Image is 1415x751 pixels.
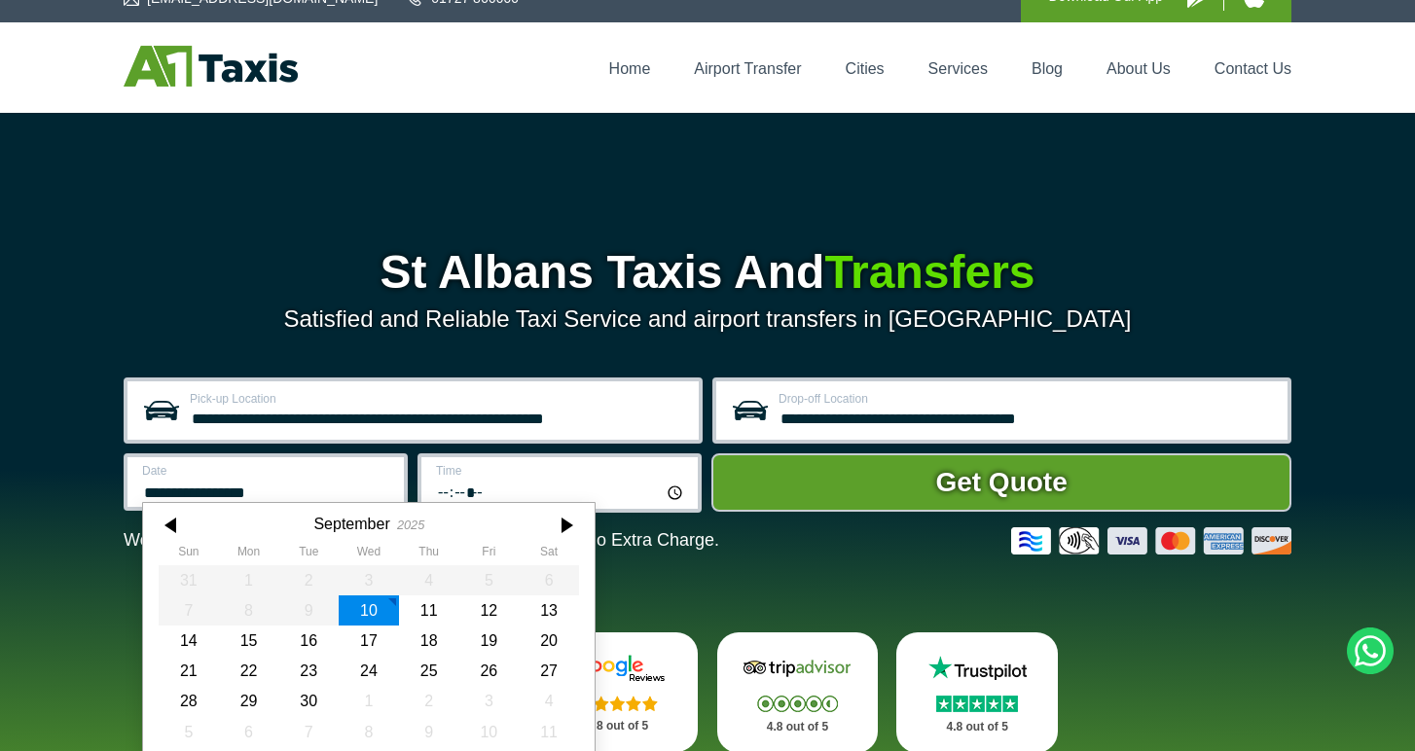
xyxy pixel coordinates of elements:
div: 07 October 2025 [278,717,339,747]
div: 11 October 2025 [519,717,579,747]
h1: St Albans Taxis And [124,249,1291,296]
a: Contact Us [1215,60,1291,77]
a: Services [928,60,988,77]
label: Pick-up Location [190,393,687,405]
div: 02 October 2025 [399,686,459,716]
img: Stars [757,696,838,712]
th: Tuesday [278,545,339,564]
div: 21 September 2025 [159,656,219,686]
div: 05 September 2025 [459,565,520,595]
img: Trustpilot [919,654,1035,683]
a: About Us [1107,60,1171,77]
img: A1 Taxis St Albans LTD [124,46,298,87]
div: 06 September 2025 [519,565,579,595]
div: 07 September 2025 [159,595,219,626]
div: 16 September 2025 [278,626,339,656]
button: Get Quote [711,453,1291,512]
div: 10 September 2025 [339,595,399,626]
span: The Car at No Extra Charge. [496,530,719,550]
div: September [313,515,389,533]
div: 14 September 2025 [159,626,219,656]
th: Monday [219,545,279,564]
th: Friday [459,545,520,564]
div: 20 September 2025 [519,626,579,656]
div: 03 October 2025 [459,686,520,716]
div: 18 September 2025 [399,626,459,656]
div: 04 October 2025 [519,686,579,716]
div: 19 September 2025 [459,626,520,656]
div: 29 September 2025 [219,686,279,716]
div: 13 September 2025 [519,595,579,626]
img: Google [560,654,676,683]
div: 2025 [397,518,424,532]
label: Time [436,465,686,477]
div: 26 September 2025 [459,656,520,686]
div: 30 September 2025 [278,686,339,716]
th: Sunday [159,545,219,564]
img: Stars [577,696,658,711]
label: Date [142,465,392,477]
div: 06 October 2025 [219,717,279,747]
div: 08 October 2025 [339,717,399,747]
th: Wednesday [339,545,399,564]
p: Satisfied and Reliable Taxi Service and airport transfers in [GEOGRAPHIC_DATA] [124,305,1291,333]
p: 4.8 out of 5 [739,715,857,739]
div: 09 September 2025 [278,595,339,626]
div: 10 October 2025 [459,717,520,747]
div: 08 September 2025 [219,595,279,626]
a: Blog [1032,60,1063,77]
div: 01 September 2025 [219,565,279,595]
div: 23 September 2025 [278,656,339,686]
div: 01 October 2025 [339,686,399,716]
img: Tripadvisor [739,654,855,683]
div: 12 September 2025 [459,595,520,626]
div: 09 October 2025 [399,717,459,747]
div: 31 August 2025 [159,565,219,595]
div: 28 September 2025 [159,686,219,716]
div: 15 September 2025 [219,626,279,656]
p: We Now Accept Card & Contactless Payment In [124,530,719,551]
th: Thursday [399,545,459,564]
div: 25 September 2025 [399,656,459,686]
span: Transfers [824,246,1034,298]
th: Saturday [519,545,579,564]
p: 4.8 out of 5 [918,715,1036,739]
a: Home [609,60,651,77]
img: Stars [936,696,1018,712]
div: 03 September 2025 [339,565,399,595]
div: 05 October 2025 [159,717,219,747]
div: 27 September 2025 [519,656,579,686]
div: 22 September 2025 [219,656,279,686]
p: 4.8 out of 5 [559,714,677,738]
div: 24 September 2025 [339,656,399,686]
div: 11 September 2025 [399,595,459,626]
div: 04 September 2025 [399,565,459,595]
div: 02 September 2025 [278,565,339,595]
a: Airport Transfer [694,60,801,77]
label: Drop-off Location [779,393,1276,405]
div: 17 September 2025 [339,626,399,656]
a: Cities [846,60,885,77]
img: Credit And Debit Cards [1011,527,1291,554]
